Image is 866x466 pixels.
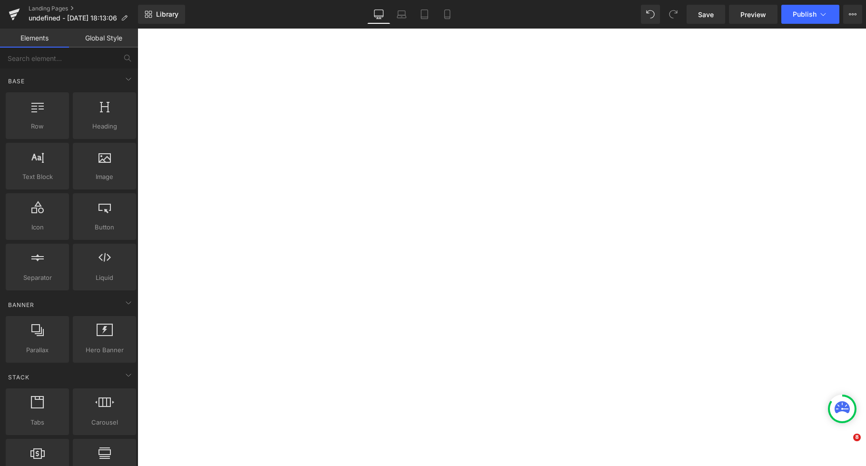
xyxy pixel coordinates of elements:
span: 8 [853,434,861,441]
span: Separator [9,273,66,283]
button: Undo [641,5,660,24]
span: undefined - [DATE] 18:13:06 [29,14,117,22]
a: Tablet [413,5,436,24]
a: New Library [138,5,185,24]
span: Stack [7,373,30,382]
span: Carousel [76,417,133,427]
a: Preview [729,5,777,24]
span: Base [7,77,26,86]
span: Hero Banner [76,345,133,355]
span: Publish [793,10,817,18]
span: Banner [7,300,35,309]
button: More [843,5,862,24]
span: Tabs [9,417,66,427]
a: Laptop [390,5,413,24]
span: Liquid [76,273,133,283]
a: Landing Pages [29,5,138,12]
button: Redo [664,5,683,24]
span: Row [9,121,66,131]
span: Heading [76,121,133,131]
span: Text Block [9,172,66,182]
span: Button [76,222,133,232]
span: Library [156,10,178,19]
span: Image [76,172,133,182]
button: Publish [781,5,839,24]
span: Preview [740,10,766,20]
span: Save [698,10,714,20]
span: Parallax [9,345,66,355]
a: Desktop [367,5,390,24]
iframe: Intercom live chat [834,434,856,456]
a: Mobile [436,5,459,24]
a: Global Style [69,29,138,48]
span: Icon [9,222,66,232]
